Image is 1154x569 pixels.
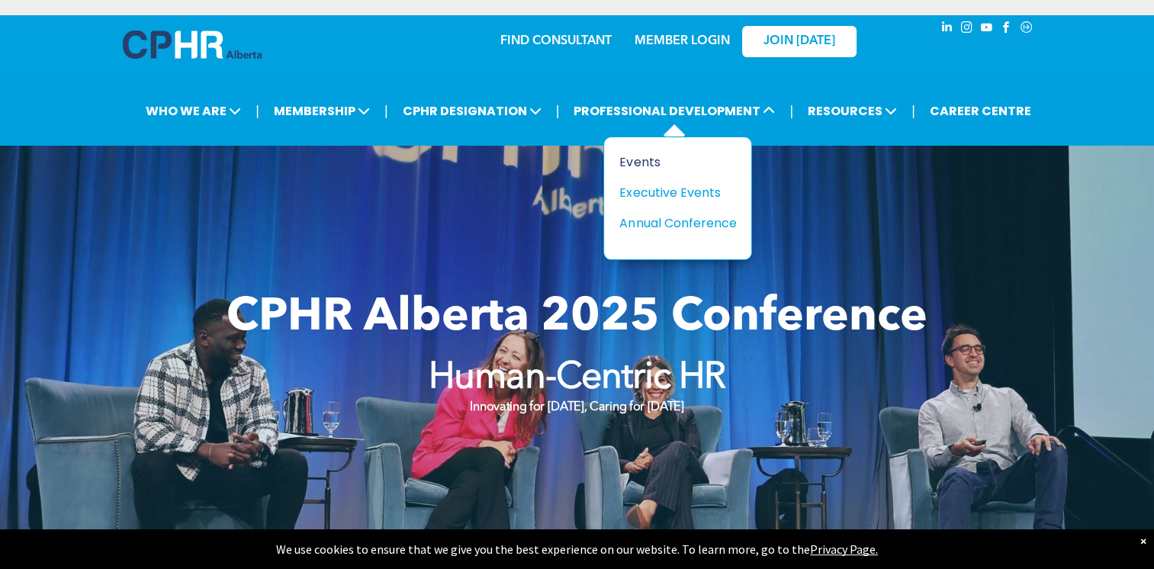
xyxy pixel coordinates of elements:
a: facebook [998,19,1015,40]
a: Annual Conference [619,214,736,233]
span: CPHR DESIGNATION [398,97,546,125]
img: A blue and white logo for cp alberta [123,31,262,59]
span: WHO WE ARE [141,97,246,125]
a: MEMBER LOGIN [635,35,730,47]
strong: Innovating for [DATE], Caring for [DATE] [470,401,683,413]
a: Events [619,153,736,172]
span: RESOURCES [803,97,902,125]
span: CPHR Alberta 2025 Conference [227,295,927,341]
li: | [911,95,915,127]
div: Executive Events [619,183,725,202]
span: JOIN [DATE] [763,34,835,49]
span: PROFESSIONAL DEVELOPMENT [569,97,780,125]
div: Events [619,153,725,172]
li: | [789,95,793,127]
a: Social network [1018,19,1035,40]
span: MEMBERSHIP [269,97,374,125]
a: instagram [959,19,976,40]
a: linkedin [939,19,956,40]
a: youtube [979,19,995,40]
a: Executive Events [619,183,736,202]
a: JOIN [DATE] [742,26,857,57]
li: | [256,95,259,127]
li: | [384,95,388,127]
div: Annual Conference [619,214,725,233]
li: | [556,95,560,127]
strong: Human-Centric HR [429,360,726,397]
div: Dismiss notification [1140,533,1146,548]
a: CAREER CENTRE [925,97,1036,125]
a: Privacy Page. [810,542,878,557]
a: FIND CONSULTANT [500,35,612,47]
